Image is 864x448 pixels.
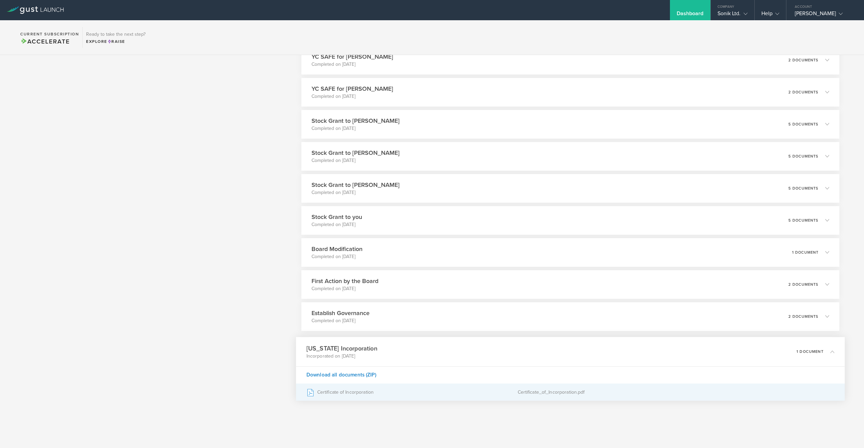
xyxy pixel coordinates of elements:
[20,32,79,36] h2: Current Subscription
[788,187,818,190] p: 5 documents
[312,180,400,189] h3: Stock Grant to [PERSON_NAME]
[788,58,818,62] p: 2 documents
[86,38,145,45] div: Explore
[312,285,378,292] p: Completed on [DATE]
[296,366,845,383] div: Download all documents (ZIP)
[677,10,704,20] div: Dashboard
[312,125,400,132] p: Completed on [DATE]
[761,10,779,20] div: Help
[312,213,362,221] h3: Stock Grant to you
[312,277,378,285] h3: First Action by the Board
[788,122,818,126] p: 5 documents
[312,221,362,228] p: Completed on [DATE]
[788,219,818,222] p: 5 documents
[312,157,400,164] p: Completed on [DATE]
[312,61,393,68] p: Completed on [DATE]
[312,245,362,253] h3: Board Modification
[312,148,400,157] h3: Stock Grant to [PERSON_NAME]
[312,309,370,317] h3: Establish Governance
[788,155,818,158] p: 5 documents
[830,416,864,448] iframe: Chat Widget
[518,384,835,400] div: Certificate_of_Incorporation.pdf
[306,344,377,353] h3: [US_STATE] Incorporation
[788,90,818,94] p: 2 documents
[788,283,818,286] p: 2 documents
[795,10,852,20] div: [PERSON_NAME]
[86,32,145,37] h3: Ready to take the next step?
[312,93,393,100] p: Completed on [DATE]
[20,38,70,45] span: Accelerate
[312,317,370,324] p: Completed on [DATE]
[312,52,393,61] h3: YC SAFE for [PERSON_NAME]
[107,39,125,44] span: Raise
[312,253,362,260] p: Completed on [DATE]
[306,384,518,400] div: Certificate of Incorporation
[718,10,748,20] div: Sonik Ltd.
[312,116,400,125] h3: Stock Grant to [PERSON_NAME]
[312,84,393,93] h3: YC SAFE for [PERSON_NAME]
[306,353,377,359] p: Incorporated on [DATE]
[82,27,149,48] div: Ready to take the next step?ExploreRaise
[788,315,818,318] p: 2 documents
[792,251,818,254] p: 1 document
[312,189,400,196] p: Completed on [DATE]
[796,349,823,353] p: 1 document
